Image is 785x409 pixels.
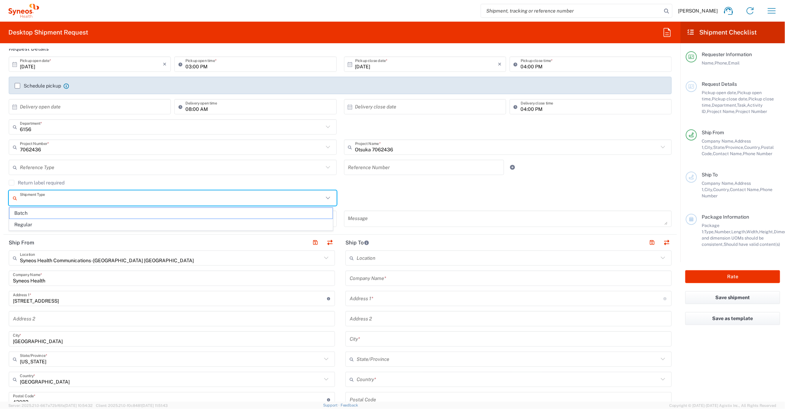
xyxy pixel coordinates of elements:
[702,138,734,144] span: Company Name,
[498,59,502,70] i: ×
[9,45,49,52] h2: Request Details
[731,229,746,234] span: Length,
[702,60,715,66] span: Name,
[702,90,737,95] span: Pickup open date,
[759,229,774,234] span: Height,
[713,145,744,150] span: State/Province,
[746,229,759,234] span: Width,
[702,181,734,186] span: Company Name,
[8,403,93,408] span: Server: 2025.21.0-667a72bf6fa
[728,60,740,66] span: Email
[736,109,767,114] span: Project Number
[702,223,719,234] span: Package 1:
[685,312,780,325] button: Save as template
[743,151,772,156] span: Phone Number
[481,4,662,17] input: Shipment, tracking or reference number
[704,145,713,150] span: City,
[685,291,780,304] button: Save shipment
[715,60,728,66] span: Phone,
[730,187,760,192] span: Contact Name,
[713,151,743,156] span: Contact Name,
[9,239,34,246] h2: Ship From
[702,130,724,135] span: Ship From
[737,103,747,108] span: Task,
[702,214,749,220] span: Package Information
[687,28,757,37] h2: Shipment Checklist
[9,219,333,230] span: Regular
[96,403,168,408] span: Client: 2025.21.0-f0c8481
[744,145,761,150] span: Country,
[712,103,737,108] span: Department,
[345,239,369,246] h2: Ship To
[724,242,780,247] span: Should have valid content(s)
[8,28,88,37] h2: Desktop Shipment Request
[669,402,777,409] span: Copyright © [DATE]-[DATE] Agistix Inc., All Rights Reserved
[715,229,731,234] span: Number,
[704,187,713,192] span: City,
[64,403,93,408] span: [DATE] 10:54:32
[9,208,333,219] span: Batch
[704,229,715,234] span: Type,
[702,172,718,177] span: Ship To
[702,52,752,57] span: Requester Information
[15,83,61,89] label: Schedule pickup
[142,403,168,408] span: [DATE] 11:51:43
[508,162,518,172] a: Add Reference
[685,270,780,283] button: Rate
[9,180,64,185] label: Return label required
[323,403,341,407] a: Support
[713,187,730,192] span: Country,
[341,403,358,407] a: Feedback
[712,96,748,101] span: Pickup close date,
[678,8,718,14] span: [PERSON_NAME]
[163,59,167,70] i: ×
[707,109,736,114] span: Project Name,
[702,81,737,87] span: Request Details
